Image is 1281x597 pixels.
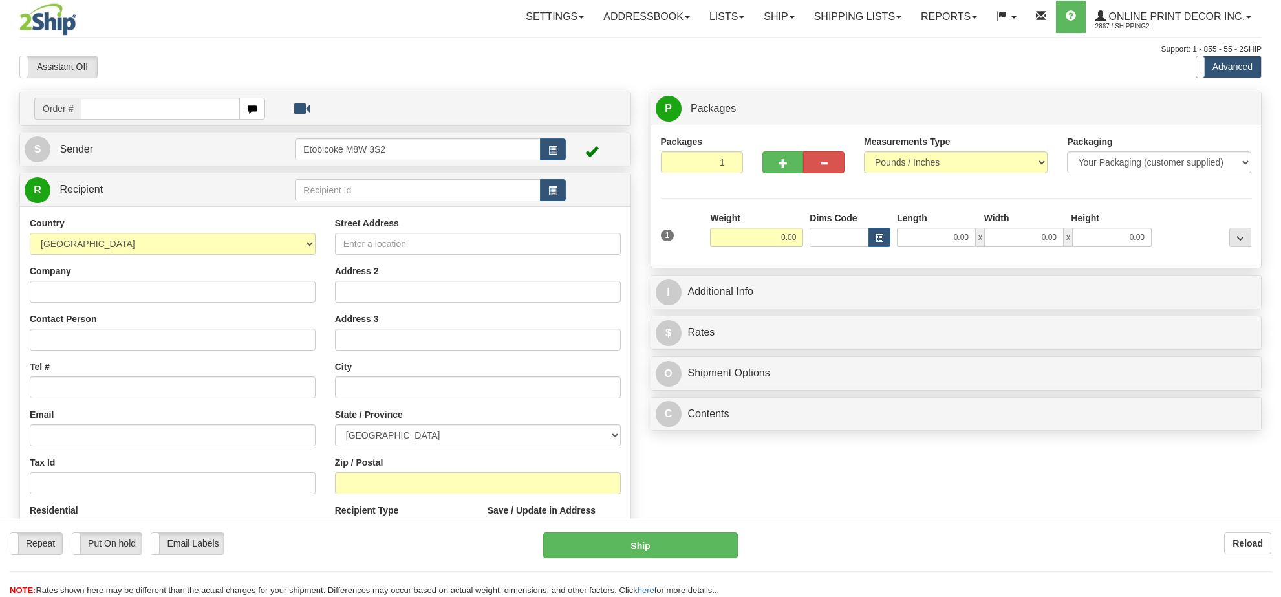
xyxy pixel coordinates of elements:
[661,230,674,241] span: 1
[335,217,399,230] label: Street Address
[151,533,223,554] label: Email Labels
[19,3,76,36] img: logo2867.jpg
[335,504,399,517] label: Recipient Type
[661,135,703,148] label: Packages
[34,98,81,120] span: Order #
[30,360,50,373] label: Tel #
[335,265,379,277] label: Address 2
[984,212,1009,224] label: Width
[754,1,804,33] a: Ship
[656,401,682,427] span: C
[810,212,857,224] label: Dims Code
[20,56,97,77] label: Assistant Off
[335,312,379,325] label: Address 3
[656,96,1257,122] a: P Packages
[335,360,352,373] label: City
[656,279,1257,305] a: IAdditional Info
[1233,538,1263,548] b: Reload
[638,585,654,595] a: here
[10,585,36,595] span: NOTE:
[30,408,54,421] label: Email
[59,184,103,195] span: Recipient
[25,136,50,162] span: S
[25,177,265,203] a: R Recipient
[976,228,985,247] span: x
[516,1,594,33] a: Settings
[295,179,540,201] input: Recipient Id
[1067,135,1112,148] label: Packaging
[335,233,621,255] input: Enter a location
[30,456,55,469] label: Tax Id
[710,212,740,224] label: Weight
[656,320,682,346] span: $
[1224,532,1271,554] button: Reload
[295,138,540,160] input: Sender Id
[656,320,1257,346] a: $Rates
[1095,20,1192,33] span: 2867 / Shipping2
[25,177,50,203] span: R
[335,408,403,421] label: State / Province
[594,1,700,33] a: Addressbook
[656,361,682,387] span: O
[864,135,951,148] label: Measurements Type
[543,532,737,558] button: Ship
[911,1,987,33] a: Reports
[656,96,682,122] span: P
[691,103,736,114] span: Packages
[897,212,927,224] label: Length
[1229,228,1251,247] div: ...
[30,217,65,230] label: Country
[1251,232,1280,364] iframe: chat widget
[30,265,71,277] label: Company
[30,312,96,325] label: Contact Person
[700,1,754,33] a: Lists
[25,136,295,163] a: S Sender
[59,144,93,155] span: Sender
[804,1,911,33] a: Shipping lists
[30,504,78,517] label: Residential
[1064,228,1073,247] span: x
[19,44,1262,55] div: Support: 1 - 855 - 55 - 2SHIP
[656,360,1257,387] a: OShipment Options
[656,279,682,305] span: I
[72,533,141,554] label: Put On hold
[1086,1,1261,33] a: Online Print Decor Inc. 2867 / Shipping2
[335,456,383,469] label: Zip / Postal
[1071,212,1099,224] label: Height
[10,533,62,554] label: Repeat
[656,401,1257,428] a: CContents
[1106,11,1245,22] span: Online Print Decor Inc.
[488,504,621,530] label: Save / Update in Address Book
[1196,56,1261,77] label: Advanced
